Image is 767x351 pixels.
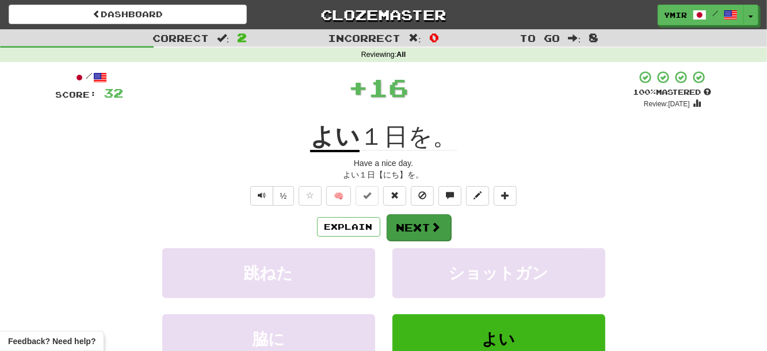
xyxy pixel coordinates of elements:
[252,330,285,348] span: 脇に
[56,70,124,84] div: /
[634,87,712,98] div: Mastered
[658,5,744,25] a: ymir /
[237,30,247,44] span: 2
[409,33,421,43] span: :
[360,123,457,151] span: １日を。
[494,186,517,206] button: Add to collection (alt+a)
[104,86,124,100] span: 32
[310,123,360,152] u: よい
[429,30,439,44] span: 0
[162,248,375,298] button: 跳ねた
[396,51,406,59] strong: All
[299,186,322,206] button: Favorite sentence (alt+f)
[589,30,598,44] span: 8
[411,186,434,206] button: Ignore sentence (alt+i)
[644,100,690,108] small: Review: [DATE]
[56,90,97,99] span: Score:
[8,335,96,347] span: Open feedback widget
[56,169,712,180] div: よい１日【にち】を。
[152,32,209,44] span: Correct
[56,157,712,169] div: Have a nice day.
[264,5,502,25] a: Clozemaster
[387,214,451,241] button: Next
[634,87,657,97] span: 100 %
[244,264,293,282] span: 跳ねた
[392,248,605,298] button: ショットガン
[326,186,351,206] button: 🧠
[250,186,273,206] button: Play sentence audio (ctl+space)
[317,217,380,237] button: Explain
[568,33,581,43] span: :
[482,330,516,348] span: よい
[217,33,230,43] span: :
[664,10,687,20] span: ymir
[328,32,400,44] span: Incorrect
[466,186,489,206] button: Edit sentence (alt+d)
[348,70,368,105] span: +
[712,9,718,17] span: /
[9,5,247,24] a: Dashboard
[449,264,549,282] span: ショットガン
[368,73,409,102] span: 16
[520,32,560,44] span: To go
[438,186,461,206] button: Discuss sentence (alt+u)
[248,186,295,206] div: Text-to-speech controls
[383,186,406,206] button: Reset to 0% Mastered (alt+r)
[356,186,379,206] button: Set this sentence to 100% Mastered (alt+m)
[273,186,295,206] button: ½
